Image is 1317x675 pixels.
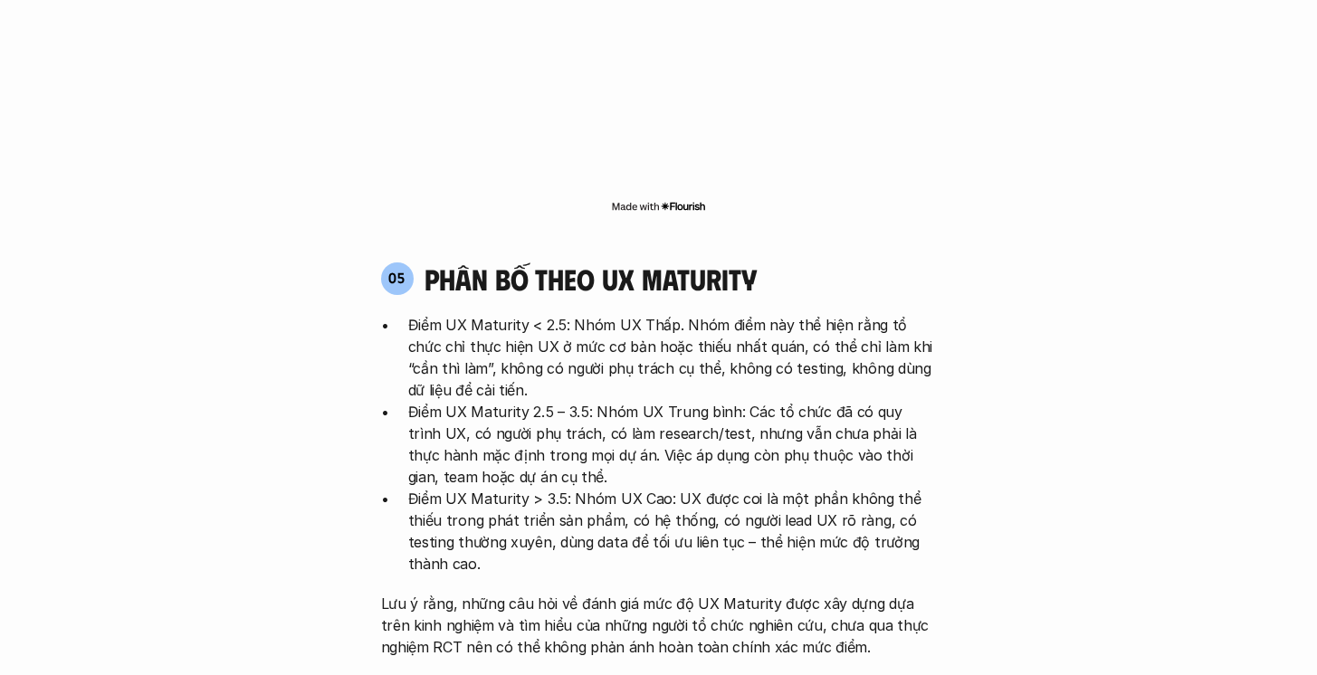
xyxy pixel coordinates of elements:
[611,199,706,214] img: Made with Flourish
[408,401,937,488] p: Điểm UX Maturity 2.5 – 3.5: Nhóm UX Trung bình: Các tổ chức đã có quy trình UX, có người phụ trác...
[381,593,937,658] p: Lưu ý rằng, những câu hỏi về đánh giá mức độ UX Maturity được xây dựng dựa trên kinh nghiệm và tì...
[408,314,937,401] p: Điểm UX Maturity < 2.5: Nhóm UX Thấp. Nhóm điểm này thể hiện rằng tổ chức chỉ thực hiện UX ở mức ...
[388,271,406,285] p: 05
[425,261,757,296] h4: phân bố theo ux maturity
[408,488,937,575] p: Điểm UX Maturity > 3.5: Nhóm UX Cao: UX được coi là một phần không thể thiếu trong phát triển sản...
